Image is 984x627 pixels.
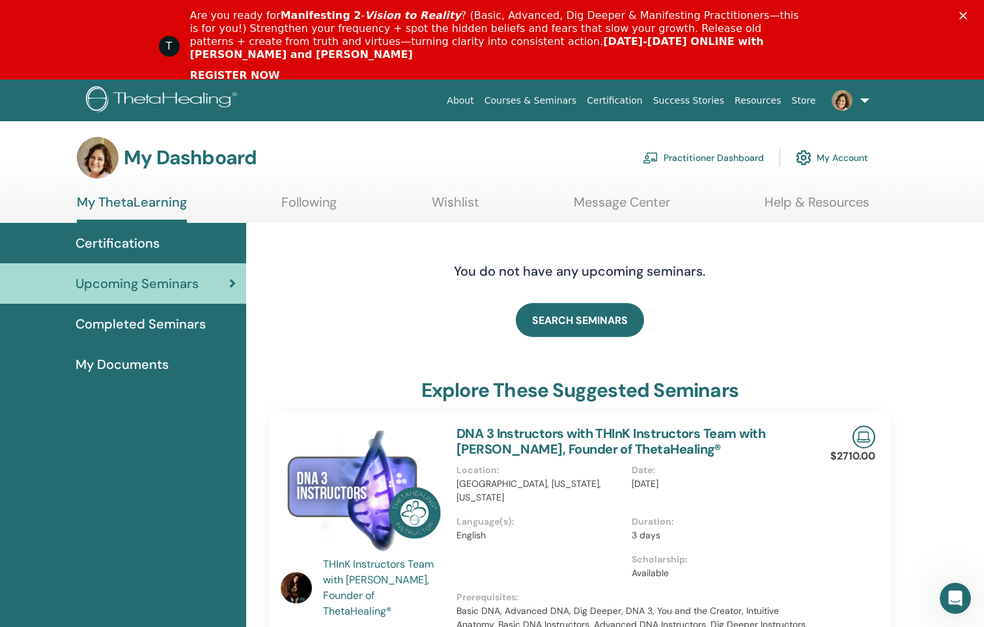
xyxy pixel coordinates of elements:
[281,426,441,561] img: DNA 3 Instructors
[632,477,800,491] p: [DATE]
[374,263,785,279] h4: You do not have any upcoming seminars.
[729,89,787,113] a: Resources
[365,9,461,22] i: Vision to Reality
[190,9,805,61] div: Are you ready for - ? (Basic, Advanced, Dig Deeper & Manifesting Practitioners—this is for you!) ...
[190,69,280,83] a: REGISTER NOW
[648,89,729,113] a: Success Stories
[323,557,443,619] a: THInK Instructors Team with [PERSON_NAME], Founder of ThetaHealing®
[421,379,738,402] h3: explore these suggested seminars
[76,233,160,253] span: Certifications
[516,303,644,337] a: SEARCH SEMINARS
[457,515,625,529] p: Language(s) :
[852,426,875,448] img: Live Online Seminar
[159,36,180,57] div: Profile image for ThetaHealing
[76,355,169,374] span: My Documents
[86,86,242,115] img: logo.png
[442,89,479,113] a: About
[457,529,625,542] p: English
[432,194,479,220] a: Wishlist
[632,553,800,566] p: Scholarship :
[124,146,257,169] h3: My Dashboard
[796,147,811,169] img: cog.svg
[632,529,800,542] p: 3 days
[76,314,206,334] span: Completed Seminars
[787,89,821,113] a: Store
[830,448,875,464] p: $2710.00
[582,89,647,113] a: Certification
[832,90,852,111] img: default.jpg
[457,591,808,604] p: Prerequisites :
[76,274,199,293] span: Upcoming Seminars
[281,572,312,604] img: default.jpg
[959,12,972,20] div: Close
[479,89,582,113] a: Courses & Seminars
[457,477,625,504] p: [GEOGRAPHIC_DATA], [US_STATE], [US_STATE]
[632,463,800,477] p: Date :
[632,515,800,529] p: Duration :
[632,566,800,580] p: Available
[643,143,764,172] a: Practitioner Dashboard
[281,9,361,22] b: Manifesting 2
[77,194,187,223] a: My ThetaLearning
[77,137,119,179] img: default.jpg
[190,35,764,61] b: [DATE]-[DATE] ONLINE with [PERSON_NAME] and [PERSON_NAME]
[532,313,628,327] span: SEARCH SEMINARS
[940,583,971,614] iframe: Intercom live chat
[796,143,868,172] a: My Account
[574,194,670,220] a: Message Center
[643,152,658,164] img: chalkboard-teacher.svg
[765,194,869,220] a: Help & Resources
[457,463,625,477] p: Location :
[457,425,765,458] a: DNA 3 Instructors with THInK Instructors Team with [PERSON_NAME], Founder of ThetaHealing®
[281,194,337,220] a: Following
